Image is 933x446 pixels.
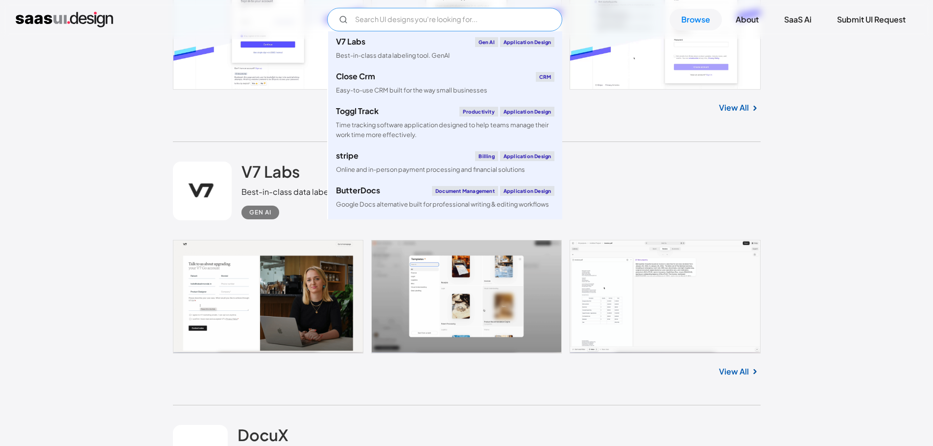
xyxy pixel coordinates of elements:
a: SaaS Ai [772,9,823,30]
a: View All [719,366,749,377]
a: stripeBillingApplication DesignOnline and in-person payment processing and financial solutions [328,145,562,180]
div: Productivity [459,107,498,117]
a: home [16,12,113,27]
a: Toggl TrackProductivityApplication DesignTime tracking software application designed to help team... [328,101,562,145]
div: Application Design [500,37,555,47]
a: V7 Labs [241,162,300,186]
input: Search UI designs you're looking for... [327,8,562,31]
div: ButterDocs [336,187,380,194]
div: Google Docs alternative built for professional writing & editing workflows [336,200,549,209]
h2: DocuX [238,425,288,445]
h2: V7 Labs [241,162,300,181]
div: Gen AI [249,207,271,218]
a: Browse [670,9,722,30]
div: CRM [536,72,555,82]
a: V7 LabsGen AIApplication DesignBest-in-class data labeling tool. GenAI [328,31,562,66]
div: Online and in-person payment processing and financial solutions [336,165,525,174]
div: Application Design [500,186,555,196]
div: Billing [475,151,498,161]
div: stripe [336,152,359,160]
div: Application Design [500,151,555,161]
div: V7 Labs [336,38,365,46]
a: ButterDocsDocument ManagementApplication DesignGoogle Docs alternative built for professional wri... [328,180,562,215]
a: About [724,9,770,30]
a: Close CrmCRMEasy-to-use CRM built for the way small businesses [328,66,562,101]
div: Application Design [500,107,555,117]
a: View All [719,102,749,114]
form: Email Form [327,8,562,31]
div: Best-in-class data labeling tool. GenAI [241,186,385,198]
div: Gen AI [475,37,498,47]
div: Best-in-class data labeling tool. GenAI [336,51,450,60]
div: Time tracking software application designed to help teams manage their work time more effectively. [336,120,554,139]
div: Toggl Track [336,107,379,115]
div: Easy-to-use CRM built for the way small businesses [336,86,487,95]
div: Close Crm [336,72,375,80]
a: klaviyoEmail MarketingApplication DesignCreate personalised customer experiences across email, SM... [328,215,562,259]
div: Document Management [432,186,498,196]
a: Submit UI Request [825,9,917,30]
